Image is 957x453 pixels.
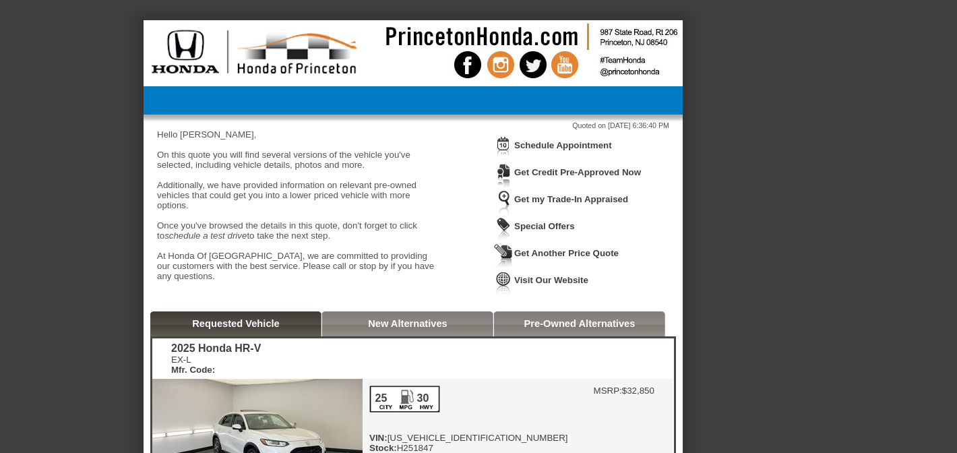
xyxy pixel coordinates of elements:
[369,386,568,453] div: [US_VEHICLE_IDENTIFICATION_NUMBER] H251847
[514,248,619,258] a: Get Another Price Quote
[594,386,622,396] td: MSRP:
[514,167,641,177] a: Get Credit Pre-Approved Now
[622,386,654,396] td: $32,850
[494,136,513,161] img: Icon_ScheduleAppointment.png
[369,433,388,443] b: VIN:
[171,355,261,375] div: EX-L
[514,140,612,150] a: Schedule Appointment
[171,342,261,355] div: 2025 Honda HR-V
[514,194,628,204] a: Get my Trade-In Appraised
[368,318,447,329] a: New Alternatives
[157,129,440,291] div: Hello [PERSON_NAME], On this quote you will find several versions of the vehicle you've selected,...
[416,392,430,404] div: 30
[524,318,636,329] a: Pre-Owned Alternatives
[369,443,397,453] b: Stock:
[514,221,575,231] a: Special Offers
[514,275,588,285] a: Visit Our Website
[494,190,513,215] img: Icon_TradeInAppraisal.png
[157,121,669,129] div: Quoted on [DATE] 6:36:40 PM
[494,244,513,269] img: Icon_GetQuote.png
[494,163,513,188] img: Icon_CreditApproval.png
[374,392,388,404] div: 25
[171,365,215,375] b: Mfr. Code:
[494,271,513,296] img: Icon_VisitWebsite.png
[164,231,247,241] em: schedule a test drive
[192,318,280,329] a: Requested Vehicle
[494,217,513,242] img: Icon_WeeklySpecials.png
